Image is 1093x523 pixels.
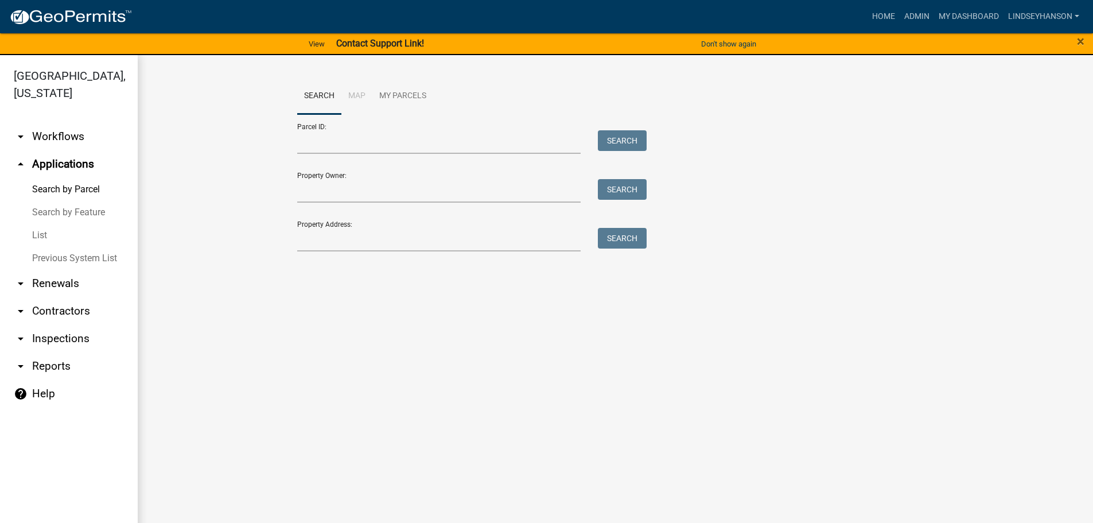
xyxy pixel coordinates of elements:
a: View [304,34,329,53]
a: Lindseyhanson [1003,6,1084,28]
a: Admin [900,6,934,28]
span: × [1077,33,1084,49]
i: arrow_drop_down [14,304,28,318]
strong: Contact Support Link! [336,38,424,49]
i: arrow_drop_down [14,277,28,290]
a: Home [868,6,900,28]
i: arrow_drop_down [14,130,28,144]
button: Search [598,130,647,151]
button: Don't show again [697,34,761,53]
a: My Parcels [372,78,433,115]
a: Search [297,78,341,115]
i: arrow_drop_down [14,359,28,373]
a: My Dashboard [934,6,1003,28]
i: arrow_drop_up [14,157,28,171]
i: help [14,387,28,401]
button: Search [598,228,647,249]
button: Search [598,179,647,200]
i: arrow_drop_down [14,332,28,346]
button: Close [1077,34,1084,48]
